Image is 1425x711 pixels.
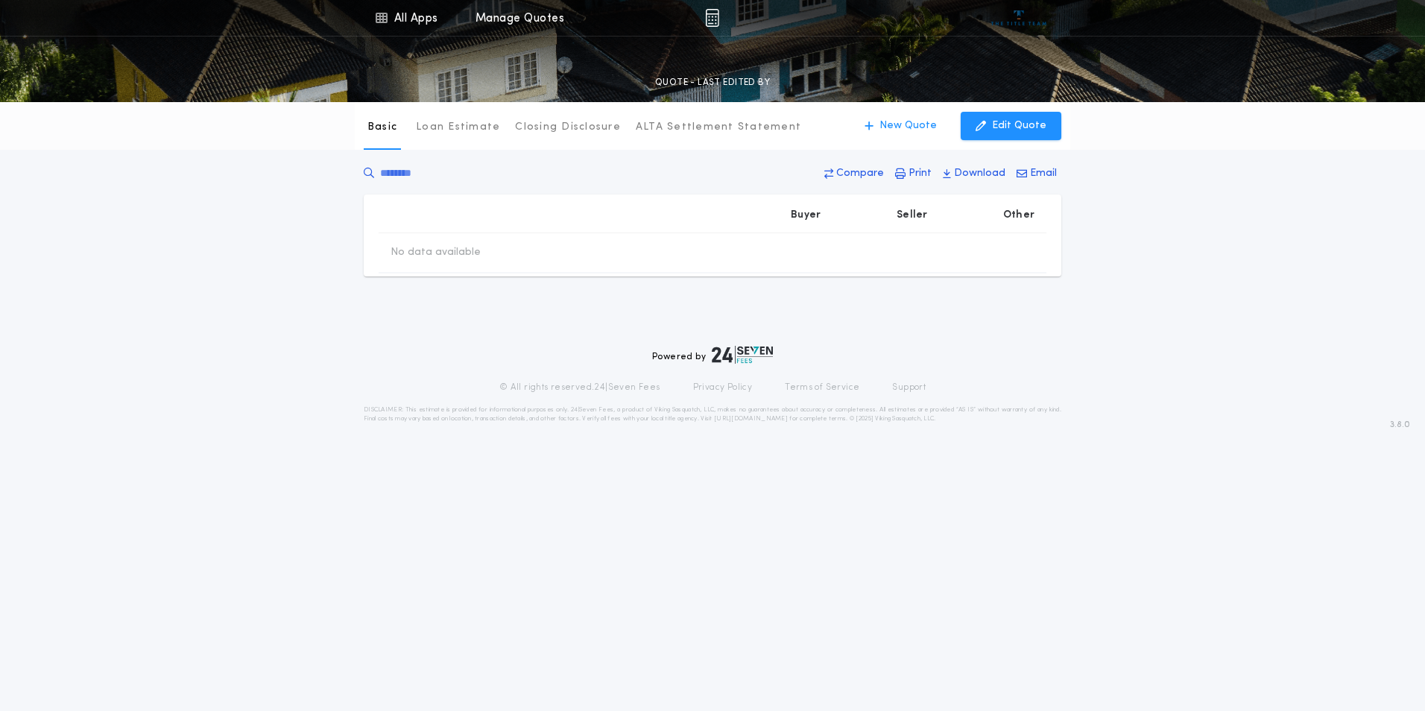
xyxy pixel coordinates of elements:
[712,346,773,364] img: logo
[992,118,1046,133] p: Edit Quote
[1003,208,1034,223] p: Other
[820,160,888,187] button: Compare
[515,120,621,135] p: Closing Disclosure
[892,382,926,394] a: Support
[791,208,821,223] p: Buyer
[938,160,1010,187] button: Download
[991,10,1047,25] img: vs-icon
[714,416,788,422] a: [URL][DOMAIN_NAME]
[961,112,1061,140] button: Edit Quote
[909,166,932,181] p: Print
[891,160,936,187] button: Print
[367,120,397,135] p: Basic
[879,118,937,133] p: New Quote
[655,75,770,90] p: QUOTE - LAST EDITED BY
[785,382,859,394] a: Terms of Service
[1012,160,1061,187] button: Email
[836,166,884,181] p: Compare
[499,382,660,394] p: © All rights reserved. 24|Seven Fees
[364,405,1061,423] p: DISCLAIMER: This estimate is provided for informational purposes only. 24|Seven Fees, a product o...
[379,233,493,272] td: No data available
[850,112,952,140] button: New Quote
[693,382,753,394] a: Privacy Policy
[636,120,801,135] p: ALTA Settlement Statement
[1390,418,1410,432] span: 3.8.0
[1030,166,1057,181] p: Email
[897,208,928,223] p: Seller
[652,346,773,364] div: Powered by
[705,9,719,27] img: img
[954,166,1005,181] p: Download
[416,120,500,135] p: Loan Estimate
